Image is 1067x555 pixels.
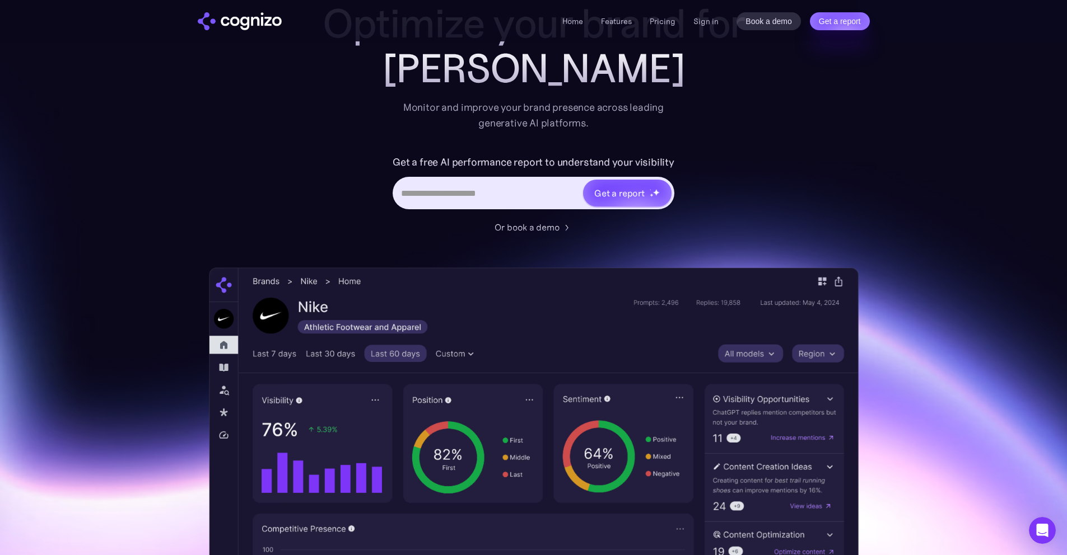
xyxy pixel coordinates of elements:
[23,142,187,153] div: Send us a message
[22,79,202,98] p: Hi there 👋
[737,12,801,30] a: Book a demo
[495,220,573,234] a: Or book a demo
[149,377,188,385] span: Messages
[810,12,870,30] a: Get a report
[495,220,560,234] div: Or book a demo
[198,12,282,30] a: home
[310,46,758,91] div: [PERSON_NAME]
[152,18,175,40] img: Profile image for Deniz
[396,100,672,131] div: Monitor and improve your brand presence across leading generative AI platforms.
[1029,517,1056,544] iframe: Intercom live chat
[693,15,719,28] a: Sign in
[393,153,674,171] label: Get a free AI performance report to understand your visibility
[11,132,213,163] div: Send us a message
[650,16,675,26] a: Pricing
[562,16,583,26] a: Home
[131,18,153,40] img: Profile image for Alp
[198,12,282,30] img: cognizo logo
[393,153,674,215] form: Hero URL Input Form
[43,377,68,385] span: Home
[582,178,673,208] a: Get a reportstarstarstar
[649,189,651,191] img: star
[193,18,213,38] div: Close
[649,193,653,197] img: star
[22,21,107,39] img: logo
[112,349,224,394] button: Messages
[601,16,632,26] a: Features
[653,189,660,196] img: star
[22,98,202,117] p: How can we help?
[594,186,645,200] div: Get a report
